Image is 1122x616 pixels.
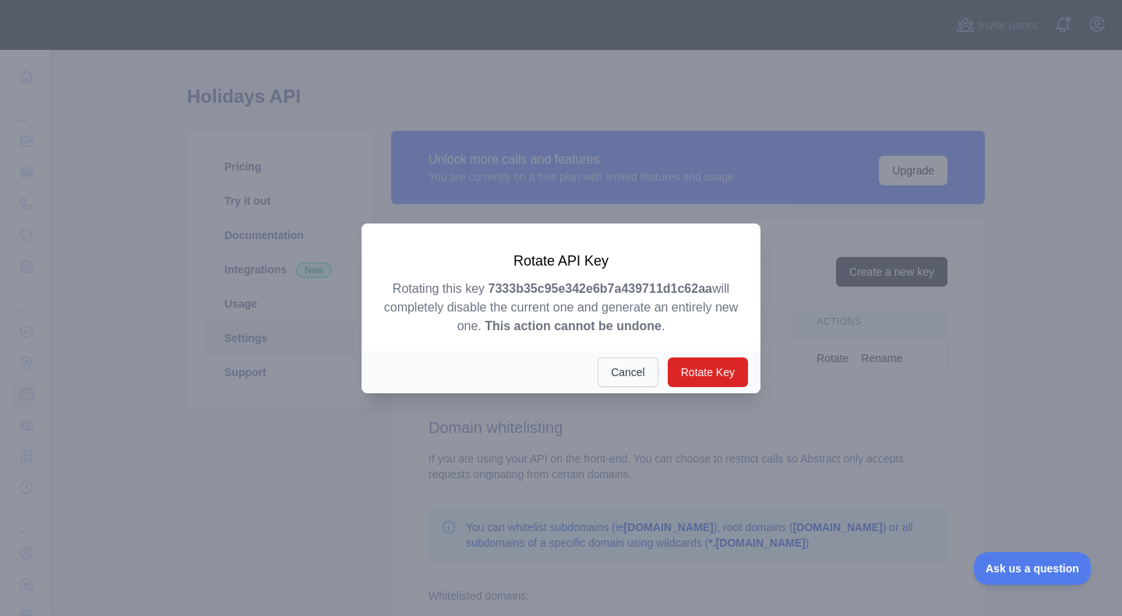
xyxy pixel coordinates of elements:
button: Rotate Key [668,357,748,387]
strong: 7333b35c95e342e6b7a439711d1c62aa [489,282,712,295]
p: Rotating this key will completely disable the current one and generate an entirely new one. . [380,280,742,336]
button: Cancel [598,357,658,387]
h3: Rotate API Key [380,252,742,270]
iframe: Toggle Customer Support [974,552,1091,585]
strong: This action cannot be undone [485,319,662,333]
